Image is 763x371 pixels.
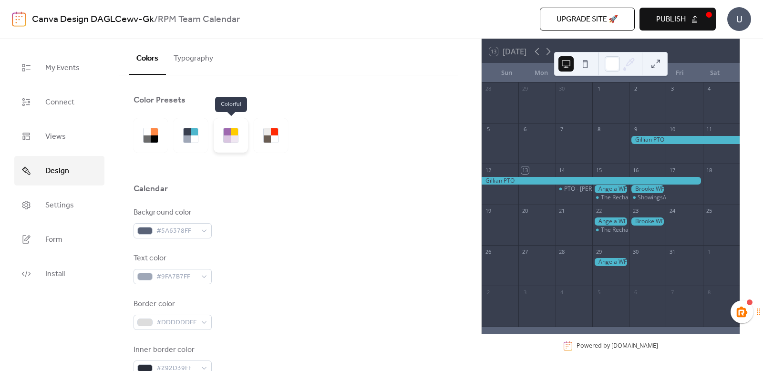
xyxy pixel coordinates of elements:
[632,289,639,296] div: 6
[14,259,104,289] a: Install
[485,85,492,93] div: 28
[706,85,713,93] div: 4
[166,39,221,74] button: Typography
[601,226,654,234] div: The Recharge Room
[632,85,639,93] div: 2
[595,166,602,174] div: 15
[629,185,666,193] div: Brooke WFH Day
[156,271,196,283] span: #9FA7B7FF
[485,289,492,296] div: 2
[592,226,629,234] div: The Recharge Room
[629,217,666,226] div: Brooke WFH Day
[156,317,196,329] span: #DDDDDDFF
[669,166,676,174] div: 17
[592,217,629,226] div: Angela WFH Day
[45,61,80,76] span: My Events
[556,185,592,193] div: PTO - Candis (2nd half of day)
[669,85,676,93] div: 3
[706,207,713,215] div: 25
[521,248,528,255] div: 27
[558,126,566,133] div: 7
[215,97,247,112] span: Colorful
[669,248,676,255] div: 31
[134,344,210,356] div: Inner border color
[45,164,69,179] span: Design
[632,207,639,215] div: 23
[485,126,492,133] div: 5
[540,8,635,31] button: Upgrade site 🚀
[45,95,74,110] span: Connect
[521,126,528,133] div: 6
[129,39,166,75] button: Colors
[592,185,629,193] div: Angela WFH Day
[558,207,566,215] div: 21
[134,94,186,106] div: Color Presets
[595,289,602,296] div: 5
[632,166,639,174] div: 16
[595,207,602,215] div: 22
[14,53,104,82] a: My Events
[134,253,210,264] div: Text color
[592,258,629,266] div: Angela WFH Day
[485,207,492,215] div: 19
[558,289,566,296] div: 4
[521,207,528,215] div: 20
[32,10,154,29] a: Canva Design DAGLCewv-Gk
[706,289,713,296] div: 8
[485,166,492,174] div: 12
[697,63,732,82] div: Sat
[12,11,26,27] img: logo
[629,136,740,144] div: Gillian PTO
[639,8,716,31] button: Publish
[727,7,751,31] div: U
[638,194,697,202] div: Showings/Applications
[45,267,65,282] span: Install
[595,248,602,255] div: 29
[601,194,654,202] div: The Recharge Room
[134,207,210,218] div: Background color
[45,232,62,247] span: Form
[158,10,240,29] b: RPM Team Calendar
[706,126,713,133] div: 11
[706,248,713,255] div: 1
[558,248,566,255] div: 28
[558,166,566,174] div: 14
[14,225,104,254] a: Form
[521,166,528,174] div: 13
[632,248,639,255] div: 30
[14,190,104,220] a: Settings
[45,129,66,144] span: Views
[14,122,104,151] a: Views
[14,156,104,185] a: Design
[577,342,658,350] div: Powered by
[154,10,158,29] b: /
[134,183,168,195] div: Calendar
[669,289,676,296] div: 7
[485,248,492,255] div: 26
[482,177,703,185] div: Gillian PTO
[489,63,524,82] div: Sun
[564,185,669,193] div: PTO - [PERSON_NAME] (2nd half of day)
[669,207,676,215] div: 24
[706,166,713,174] div: 18
[134,299,210,310] div: Border color
[524,63,559,82] div: Mon
[521,85,528,93] div: 29
[629,194,666,202] div: Showings/Applications
[14,87,104,117] a: Connect
[595,85,602,93] div: 1
[557,14,618,25] span: Upgrade site 🚀
[656,14,686,25] span: Publish
[611,342,658,350] a: [DOMAIN_NAME]
[521,289,528,296] div: 3
[669,126,676,133] div: 10
[156,226,196,237] span: #5A6378FF
[632,126,639,133] div: 9
[595,126,602,133] div: 8
[663,63,698,82] div: Fri
[45,198,74,213] span: Settings
[592,194,629,202] div: The Recharge Room
[558,85,566,93] div: 30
